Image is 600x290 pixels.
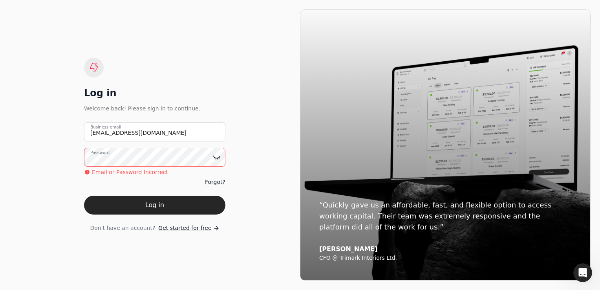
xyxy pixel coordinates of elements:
[319,200,571,233] div: “Quickly gave us an affordable, fast, and flexible option to access working capital. Their team w...
[573,263,592,282] iframe: Intercom live chat
[84,87,225,99] div: Log in
[205,178,225,186] a: Forgot?
[90,149,110,156] label: Password
[92,168,168,176] p: Email or Password Incorrect
[84,104,225,113] div: Welcome back! Please sign in to continue.
[84,196,225,215] button: Log in
[319,255,571,262] div: CFO @ Trimark Interiors Ltd.
[158,224,211,232] span: Get started for free
[90,124,121,130] label: Business email
[90,224,155,232] span: Don't have an account?
[319,245,571,253] div: [PERSON_NAME]
[158,224,219,232] a: Get started for free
